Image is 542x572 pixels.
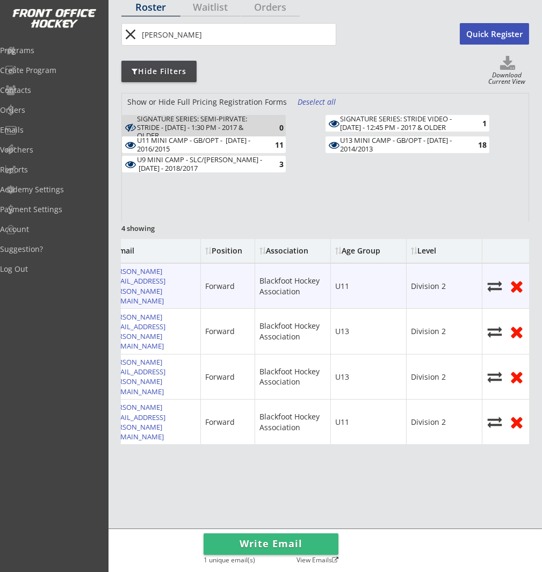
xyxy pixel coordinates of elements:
div: U11 [335,417,349,428]
div: Forward [205,417,235,428]
div: Blackfoot Hockey Association [259,366,326,387]
div: Hide Filters [121,66,197,77]
div: Forward [205,372,235,382]
div: Association [259,247,308,255]
button: Click to download full roster. Your browser settings may try to block it, check your security set... [486,56,529,72]
div: 1 [466,119,487,127]
div: U13 MINI CAMP - GB/OPT - OCT 14/15 - 2014/2013 [341,136,466,153]
a: [PERSON_NAME][EMAIL_ADDRESS][PERSON_NAME][DOMAIN_NAME] [108,357,165,396]
div: U9 MINI CAMP - SLC/FRANK - OCT 16, 17 - 2018/2017 [137,156,262,172]
a: [PERSON_NAME][EMAIL_ADDRESS][PERSON_NAME][DOMAIN_NAME] [108,266,165,306]
div: Level [411,247,436,255]
div: U13 [335,326,349,337]
button: Remove from roster (no refund) [508,278,525,294]
div: Division 2 [411,417,446,428]
div: 3 [262,160,284,168]
div: Show or Hide Full Pricing Registration Forms [122,97,292,107]
input: Type here... [140,24,336,45]
div: U9 MINI CAMP - SLC/[PERSON_NAME] - [DATE] - 2018/2017 [137,156,262,172]
button: Remove from roster (no refund) [508,368,525,385]
div: SIGNATURE SERIES: SEMI-PIRVATE: STRIDE - OCT 17 - 1:30 PM - 2017 & OLDER [137,115,262,140]
div: Blackfoot Hockey Association [259,411,326,432]
div: Division 2 [411,326,446,337]
div: Blackfoot Hockey Association [259,321,326,342]
div: 18 [466,141,487,149]
button: Move player [487,415,503,429]
div: SIGNATURE SERIES: STRIDE VIDEO - OCT 16 - 12:45 PM - 2017 & OLDER [341,115,466,132]
div: Roster [121,2,180,12]
div: U11 MINI CAMP - GB/OPT - [DATE] - 2016/2015 [137,136,262,153]
img: FOH%20White%20Logo%20Transparent.png [12,9,97,28]
div: 1 unique email(s) [204,557,273,566]
div: 0 [262,124,284,132]
a: [PERSON_NAME][EMAIL_ADDRESS][PERSON_NAME][DOMAIN_NAME] [108,402,165,441]
button: close [122,26,140,43]
button: Move player [487,324,503,339]
button: Quick Register [460,23,529,45]
button: Move player [487,370,503,384]
div: Forward [205,281,235,292]
div: 11 [262,141,284,149]
div: U13 [335,372,349,382]
div: Blackfoot Hockey Association [259,276,326,296]
div: SIGNATURE SERIES: SEMI-PIRVATE: STRIDE - [DATE] - 1:30 PM - 2017 & OLDER [137,115,262,140]
button: Remove from roster (no refund) [508,323,525,340]
div: Division 2 [411,281,446,292]
div: Position [205,247,250,255]
button: Remove from roster (no refund) [508,414,525,430]
div: View Emails [290,557,338,566]
div: U11 MINI CAMP - GB/OPT - OCT 14, 15 - 2016/2015 [137,136,262,153]
div: Download Current View [485,72,529,86]
div: Email [108,247,196,255]
div: U13 MINI CAMP - GB/OPT - [DATE] - 2014/2013 [341,136,466,153]
button: Write Email [204,533,338,555]
div: SIGNATURE SERIES: STRIDE VIDEO - [DATE] - 12:45 PM - 2017 & OLDER [341,115,466,132]
div: Forward [205,326,235,337]
a: [PERSON_NAME][EMAIL_ADDRESS][PERSON_NAME][DOMAIN_NAME] [108,312,165,351]
div: U11 [335,281,349,292]
div: Age Group [335,247,380,255]
button: Move player [487,279,503,293]
div: Waitlist [181,2,240,12]
div: 4 showing [121,223,199,233]
div: Division 2 [411,372,446,382]
div: Deselect all [298,97,337,107]
div: Orders [241,2,300,12]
